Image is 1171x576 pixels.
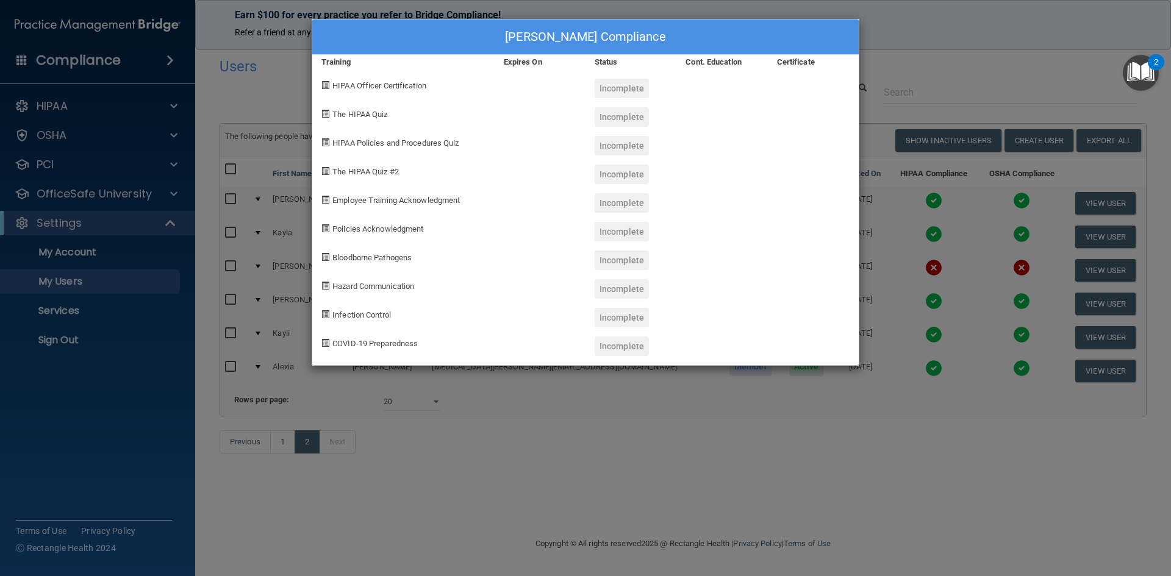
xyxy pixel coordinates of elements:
div: Incomplete [595,165,649,184]
div: Incomplete [595,136,649,155]
div: Status [585,55,676,69]
div: Cont. Education [676,55,767,69]
span: HIPAA Officer Certification [332,81,426,90]
span: Bloodborne Pathogens [332,253,412,262]
div: Incomplete [595,308,649,327]
div: Expires On [495,55,585,69]
span: The HIPAA Quiz [332,110,387,119]
div: Incomplete [595,107,649,127]
span: Hazard Communication [332,282,414,291]
span: COVID-19 Preparedness [332,339,418,348]
span: Infection Control [332,310,391,319]
button: Open Resource Center, 2 new notifications [1123,55,1159,91]
div: Certificate [768,55,859,69]
div: Incomplete [595,279,649,299]
span: The HIPAA Quiz #2 [332,167,399,176]
div: Incomplete [595,251,649,270]
div: Incomplete [595,79,649,98]
div: Training [312,55,495,69]
span: Policies Acknowledgment [332,224,423,233]
div: Incomplete [595,222,649,241]
div: 2 [1154,62,1158,78]
div: Incomplete [595,193,649,213]
span: Employee Training Acknowledgment [332,196,460,205]
div: [PERSON_NAME] Compliance [312,20,859,55]
div: Incomplete [595,336,649,356]
span: HIPAA Policies and Procedures Quiz [332,138,459,148]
